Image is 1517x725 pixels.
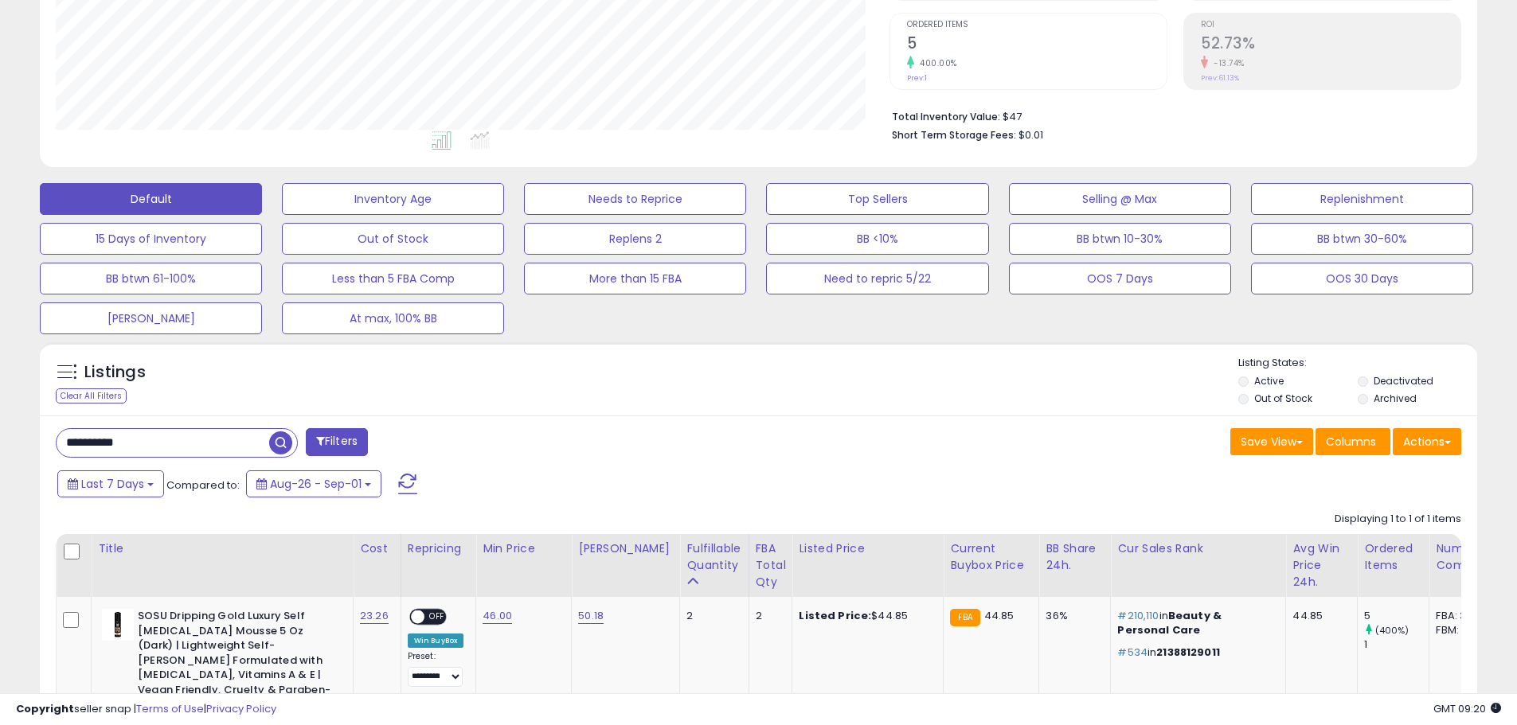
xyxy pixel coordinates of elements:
[483,608,512,624] a: 46.00
[408,651,464,687] div: Preset:
[1364,637,1429,652] div: 1
[408,633,464,648] div: Win BuyBox
[1201,34,1460,56] h2: 52.73%
[766,223,988,255] button: BB <10%
[270,476,362,492] span: Aug-26 - Sep-01
[56,388,127,403] div: Clear All Filters
[1251,223,1473,255] button: BB btwn 30-60%
[1117,645,1273,660] p: in
[1201,21,1460,29] span: ROI
[136,701,204,716] a: Terms of Use
[578,540,673,557] div: [PERSON_NAME]
[1374,392,1417,405] label: Archived
[1117,540,1279,557] div: Cur Sales Rank
[1375,624,1409,637] small: (400%)
[892,110,1000,123] b: Total Inventory Value:
[766,183,988,215] button: Top Sellers
[766,263,988,294] button: Need to repric 5/22
[1292,609,1345,623] div: 44.85
[1019,127,1043,142] span: $0.01
[524,183,746,215] button: Needs to Reprice
[950,540,1032,574] div: Current Buybox Price
[40,183,262,215] button: Default
[1230,428,1313,455] button: Save View
[1364,540,1422,574] div: Ordered Items
[1436,609,1488,623] div: FBA: 3
[282,263,504,294] button: Less than 5 FBA Comp
[1009,183,1231,215] button: Selling @ Max
[16,701,74,716] strong: Copyright
[1156,645,1220,660] span: 21388129011
[1374,374,1433,388] label: Deactivated
[524,263,746,294] button: More than 15 FBA
[1292,540,1351,591] div: Avg Win Price 24h.
[1433,701,1501,716] span: 2025-09-9 09:20 GMT
[756,609,780,623] div: 2
[40,263,262,294] button: BB btwn 61-100%
[1238,356,1477,371] p: Listing States:
[246,470,381,497] button: Aug-26 - Sep-01
[907,73,927,83] small: Prev: 1
[16,702,276,717] div: seller snap | |
[892,106,1449,125] li: $47
[892,128,1016,142] b: Short Term Storage Fees:
[1201,73,1239,83] small: Prev: 61.13%
[686,609,736,623] div: 2
[914,57,957,69] small: 400.00%
[1254,392,1312,405] label: Out of Stock
[799,609,931,623] div: $44.85
[1335,512,1461,527] div: Displaying 1 to 1 of 1 items
[1046,609,1098,623] div: 36%
[57,470,164,497] button: Last 7 Days
[206,701,276,716] a: Privacy Policy
[1117,645,1148,660] span: #534
[1117,609,1273,637] p: in
[138,609,331,716] b: SOSU Dripping Gold Luxury Self [MEDICAL_DATA] Mousse 5 Oz (Dark) | Lightweight Self-[PERSON_NAME]...
[306,428,368,456] button: Filters
[1009,263,1231,294] button: OOS 7 Days
[360,540,394,557] div: Cost
[1393,428,1461,455] button: Actions
[756,540,786,591] div: FBA Total Qty
[166,477,240,493] span: Compared to:
[282,183,504,215] button: Inventory Age
[1117,608,1159,623] span: #210,110
[1436,623,1488,637] div: FBM: 0
[1251,263,1473,294] button: OOS 30 Days
[408,540,470,557] div: Repricing
[907,34,1167,56] h2: 5
[1251,183,1473,215] button: Replenishment
[578,608,604,624] a: 50.18
[282,223,504,255] button: Out of Stock
[424,610,450,624] span: OFF
[84,361,146,384] h5: Listings
[81,476,144,492] span: Last 7 Days
[282,302,504,334] button: At max, 100% BB
[102,609,134,641] img: 31F0SncQFyL._SL40_.jpg
[686,540,741,574] div: Fulfillable Quantity
[1326,434,1376,450] span: Columns
[360,608,389,624] a: 23.26
[483,540,565,557] div: Min Price
[1117,608,1222,637] span: Beauty & Personal Care
[799,540,936,557] div: Listed Price
[1009,223,1231,255] button: BB btwn 10-30%
[40,302,262,334] button: [PERSON_NAME]
[524,223,746,255] button: Replens 2
[1436,540,1494,574] div: Num of Comp.
[984,608,1015,623] span: 44.85
[950,609,979,626] small: FBA
[1316,428,1390,455] button: Columns
[1208,57,1245,69] small: -13.74%
[1364,609,1429,623] div: 5
[1254,374,1284,388] label: Active
[40,223,262,255] button: 15 Days of Inventory
[907,21,1167,29] span: Ordered Items
[98,540,346,557] div: Title
[1046,540,1104,574] div: BB Share 24h.
[799,608,871,623] b: Listed Price:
